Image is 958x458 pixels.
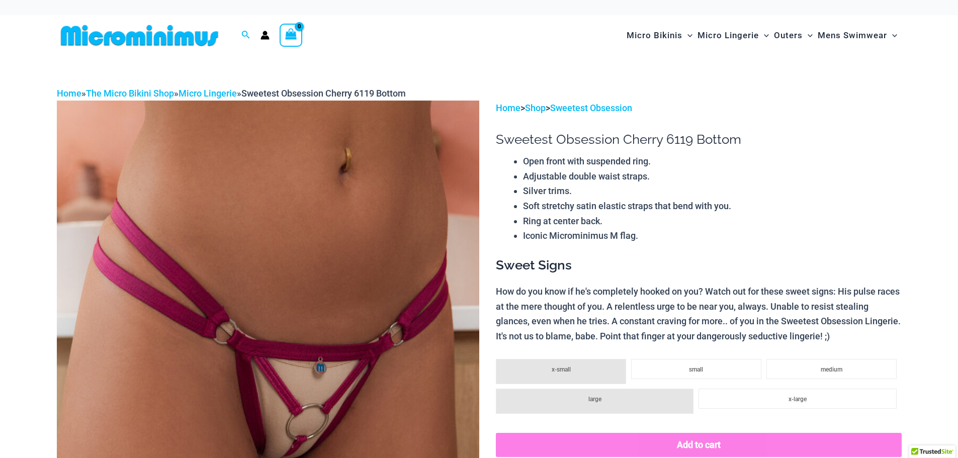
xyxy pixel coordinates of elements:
img: MM SHOP LOGO FLAT [57,24,222,47]
li: Silver trims. [523,184,901,199]
p: How do you know if he's completely hooked on you? Watch out for these sweet signs: His pulse race... [496,284,901,344]
h3: Sweet Signs [496,257,901,274]
a: Micro Lingerie [179,88,237,99]
li: large [496,389,693,414]
span: small [689,366,703,373]
a: Sweetest Obsession [550,103,632,113]
span: Micro Lingerie [698,23,759,48]
a: Home [57,88,81,99]
li: medium [766,359,897,379]
span: x-large [789,396,807,403]
p: > > [496,101,901,116]
span: Menu Toggle [803,23,813,48]
span: large [588,396,601,403]
span: Mens Swimwear [818,23,887,48]
li: Adjustable double waist straps. [523,169,901,184]
li: Open front with suspended ring. [523,154,901,169]
h1: Sweetest Obsession Cherry 6119 Bottom [496,132,901,147]
li: small [631,359,761,379]
span: medium [821,366,842,373]
button: Add to cart [496,433,901,457]
a: View Shopping Cart, empty [280,24,303,47]
li: Ring at center back. [523,214,901,229]
span: Sweetest Obsession Cherry 6119 Bottom [241,88,406,99]
a: The Micro Bikini Shop [86,88,174,99]
span: Menu Toggle [887,23,897,48]
a: Shop [525,103,546,113]
span: Micro Bikinis [627,23,682,48]
span: » » » [57,88,406,99]
a: OutersMenu ToggleMenu Toggle [771,20,815,51]
a: Mens SwimwearMenu ToggleMenu Toggle [815,20,900,51]
a: Home [496,103,520,113]
li: Iconic Microminimus M flag. [523,228,901,243]
nav: Site Navigation [623,19,902,52]
span: Menu Toggle [759,23,769,48]
li: x-large [699,389,896,409]
a: Micro BikinisMenu ToggleMenu Toggle [624,20,695,51]
a: Search icon link [241,29,250,42]
span: Menu Toggle [682,23,692,48]
a: Account icon link [260,31,270,40]
a: Micro LingerieMenu ToggleMenu Toggle [695,20,771,51]
li: Soft stretchy satin elastic straps that bend with you. [523,199,901,214]
li: x-small [496,359,626,384]
span: x-small [552,366,571,373]
span: Outers [774,23,803,48]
